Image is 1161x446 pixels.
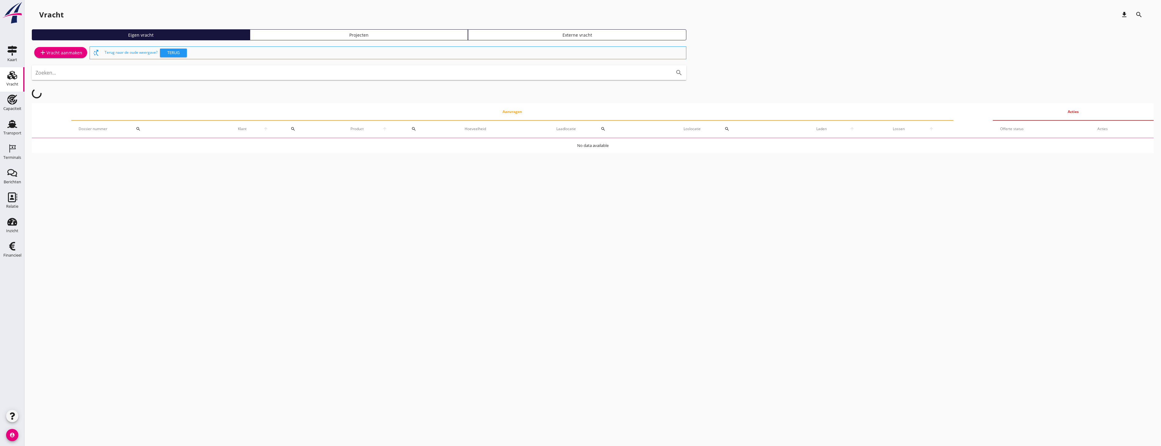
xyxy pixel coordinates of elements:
[39,10,64,20] div: Vracht
[92,49,100,57] i: switch_access_shortcut
[229,126,255,132] span: Klant
[1121,11,1128,18] i: download
[468,29,686,40] a: Externe vracht
[39,49,82,56] div: Vracht aanmaken
[471,32,683,38] div: Externe vracht
[3,107,21,111] div: Capaciteit
[32,29,250,40] a: Eigen vracht
[32,138,1154,153] td: No data available
[35,32,247,38] div: Eigen vracht
[6,82,18,86] div: Vracht
[3,253,21,257] div: Financieel
[160,49,187,57] button: Terug
[1097,126,1146,132] div: Acties
[993,103,1154,120] th: Acties
[71,103,953,120] th: Aanvragen
[1,2,23,24] img: logo-small.a267ee39.svg
[1135,11,1143,18] i: search
[838,126,866,131] i: arrow_upward
[3,155,21,159] div: Terminals
[725,126,729,131] i: search
[917,126,946,131] i: arrow_upward
[684,122,790,136] div: Loslocatie
[35,68,666,78] input: Zoeken...
[39,49,46,56] i: add
[601,126,606,131] i: search
[3,131,21,135] div: Transport
[373,126,397,131] i: arrow_upward
[465,126,542,132] div: Hoeveelheid
[556,122,669,136] div: Laadlocatie
[253,32,465,38] div: Projecten
[6,229,18,233] div: Inzicht
[79,122,214,136] div: Dossier nummer
[291,126,295,131] i: search
[411,126,416,131] i: search
[6,204,18,208] div: Relatie
[250,29,468,40] a: Projecten
[7,58,17,62] div: Kaart
[34,47,87,58] a: Vracht aanmaken
[881,126,917,132] span: Lossen
[162,50,184,56] div: Terug
[4,180,21,184] div: Berichten
[136,126,141,131] i: search
[105,47,684,59] div: Terug naar de oude weergave?
[6,429,18,441] i: account_circle
[675,69,683,76] i: search
[1000,126,1082,132] div: Offerte status
[255,126,276,131] i: arrow_upward
[341,126,373,132] span: Product
[805,126,838,132] span: Laden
